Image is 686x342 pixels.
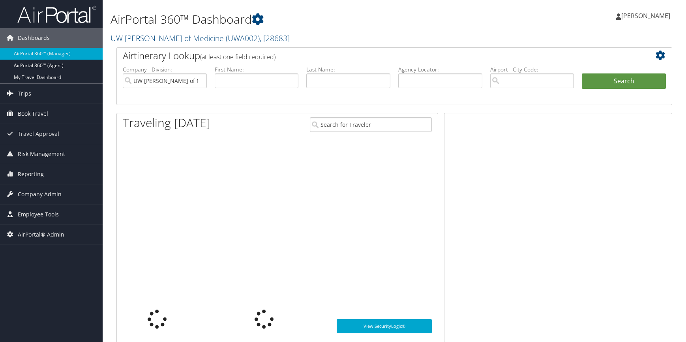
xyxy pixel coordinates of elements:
span: (at least one field required) [200,53,276,61]
h1: AirPortal 360™ Dashboard [111,11,489,28]
label: First Name: [215,66,299,73]
span: Employee Tools [18,205,59,224]
span: Company Admin [18,184,62,204]
span: [PERSON_NAME] [621,11,670,20]
span: ( UWA002 ) [226,33,260,43]
span: Trips [18,84,31,103]
label: Agency Locator: [398,66,482,73]
label: Airport - City Code: [490,66,574,73]
span: Risk Management [18,144,65,164]
span: AirPortal® Admin [18,225,64,244]
h2: Airtinerary Lookup [123,49,620,62]
span: Reporting [18,164,44,184]
span: Dashboards [18,28,50,48]
a: View SecurityLogic® [337,319,432,333]
img: airportal-logo.png [17,5,96,24]
span: Book Travel [18,104,48,124]
label: Company - Division: [123,66,207,73]
a: UW [PERSON_NAME] of Medicine [111,33,290,43]
label: Last Name: [306,66,390,73]
span: , [ 28683 ] [260,33,290,43]
input: Search for Traveler [310,117,432,132]
button: Search [582,73,666,89]
a: [PERSON_NAME] [616,4,678,28]
h1: Traveling [DATE] [123,115,210,131]
span: Travel Approval [18,124,59,144]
